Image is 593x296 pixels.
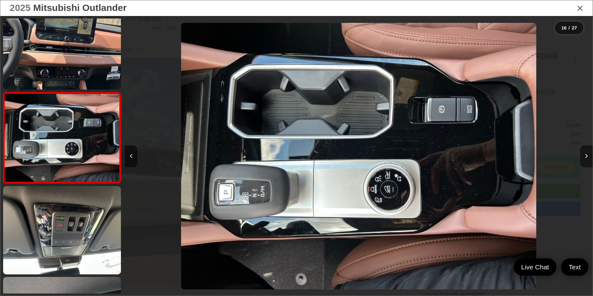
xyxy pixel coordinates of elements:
div: 2025 Mitsubishi Outlander SEL 15 [125,23,592,289]
button: Next image [580,145,593,167]
span: / [568,26,570,30]
img: 2025 Mitsubishi Outlander SEL [3,94,121,182]
span: 27 [572,25,577,30]
img: 2025 Mitsubishi Outlander SEL [2,0,122,91]
img: 2025 Mitsubishi Outlander SEL [181,23,536,289]
span: 2025 [10,3,31,13]
span: 16 [561,25,567,30]
img: 2025 Mitsubishi Outlander SEL [2,185,122,275]
span: Live Chat [518,263,552,271]
span: Text [565,263,584,271]
i: Close gallery [577,4,583,12]
a: Live Chat [514,258,557,276]
span: Mitsubishi Outlander [33,3,127,13]
a: Text [561,258,588,276]
button: Previous image [125,145,138,167]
